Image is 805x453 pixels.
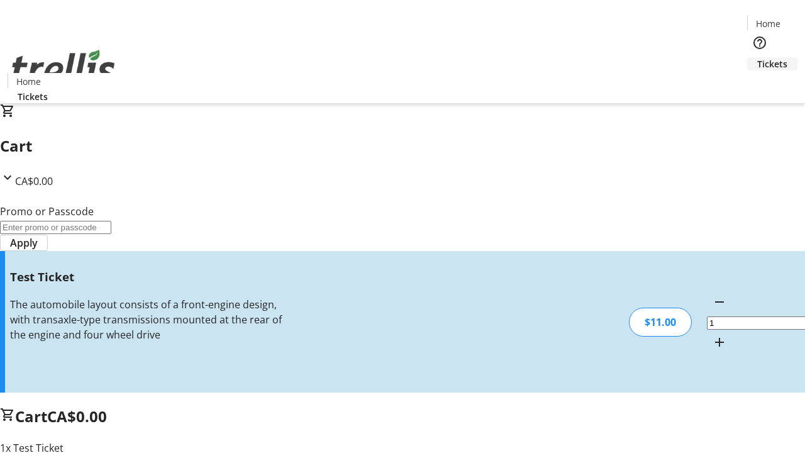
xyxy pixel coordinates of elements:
h3: Test Ticket [10,268,285,286]
a: Home [8,75,48,88]
span: Apply [10,235,38,250]
span: Home [756,17,780,30]
span: CA$0.00 [15,174,53,188]
a: Tickets [8,90,58,103]
span: CA$0.00 [47,406,107,427]
span: Tickets [757,57,787,70]
button: Cart [747,70,772,96]
div: The automobile layout consists of a front-engine design, with transaxle-type transmissions mounte... [10,297,285,342]
span: Tickets [18,90,48,103]
a: Tickets [747,57,797,70]
div: $11.00 [629,308,692,337]
button: Decrement by one [707,289,732,315]
span: Home [16,75,41,88]
button: Increment by one [707,330,732,355]
a: Home [748,17,788,30]
button: Help [747,30,772,55]
img: Orient E2E Organization DZeOS9eTtn's Logo [8,36,119,99]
